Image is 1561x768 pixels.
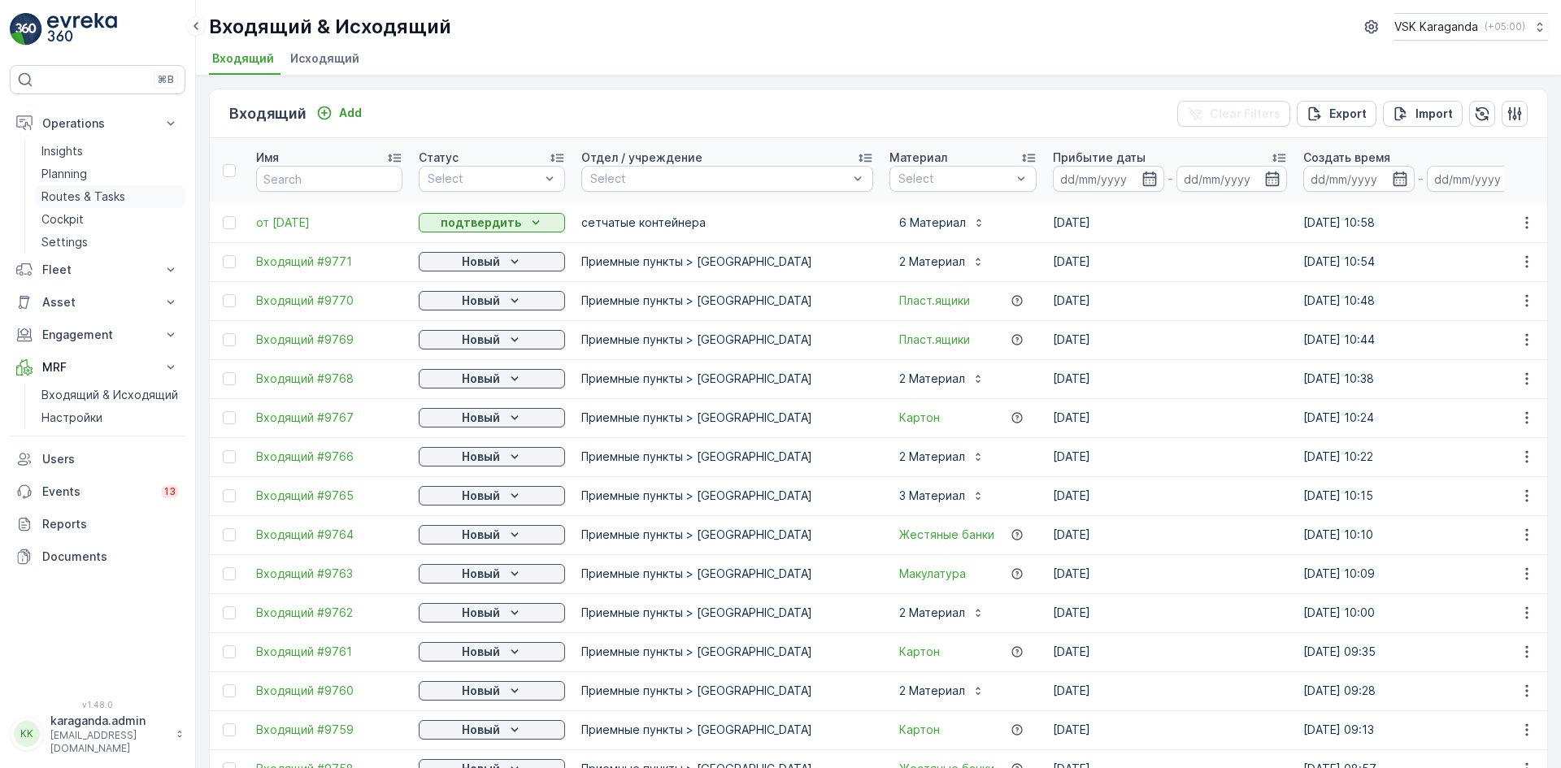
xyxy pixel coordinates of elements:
[462,293,500,309] p: Новый
[256,254,402,270] span: Входящий #9771
[223,606,236,619] div: Toggle Row Selected
[256,215,402,231] a: от 12.08.2025
[10,443,185,475] a: Users
[1295,398,1546,437] td: [DATE] 10:24
[10,475,185,508] a: Events13
[42,516,179,532] p: Reports
[256,293,402,309] a: Входящий #9770
[1045,476,1295,515] td: [DATE]
[212,50,274,67] span: Входящий
[223,372,236,385] div: Toggle Row Selected
[256,605,402,621] a: Входящий #9762
[1045,437,1295,476] td: [DATE]
[42,294,153,310] p: Asset
[1053,150,1146,166] p: Прибытие даты
[419,213,565,232] button: подтвердить
[1177,101,1290,127] button: Clear Filters
[10,351,185,384] button: MRF
[223,333,236,346] div: Toggle Row Selected
[42,484,151,500] p: Events
[1295,671,1546,710] td: [DATE] 09:28
[898,171,1011,187] p: Select
[256,527,402,543] a: Входящий #9764
[419,408,565,427] button: Новый
[441,215,521,231] p: подтвердить
[41,166,87,182] p: Planning
[419,681,565,701] button: Новый
[1045,398,1295,437] td: [DATE]
[290,50,359,67] span: Исходящий
[42,549,179,565] p: Documents
[223,411,236,424] div: Toggle Row Selected
[42,262,153,278] p: Fleet
[573,671,881,710] td: Приемные пункты > [GEOGRAPHIC_DATA]
[10,713,185,755] button: KKkaraganda.admin[EMAIL_ADDRESS][DOMAIN_NAME]
[889,150,947,166] p: Материал
[462,605,500,621] p: Новый
[1295,203,1546,242] td: [DATE] 10:58
[419,603,565,623] button: Новый
[889,600,994,626] button: 2 Материал
[223,723,236,736] div: Toggle Row Selected
[256,332,402,348] span: Входящий #9769
[573,320,881,359] td: Приемные пункты > [GEOGRAPHIC_DATA]
[462,371,500,387] p: Новый
[256,566,402,582] a: Входящий #9763
[256,644,402,660] a: Входящий #9761
[10,107,185,140] button: Operations
[889,483,994,509] button: 3 Материал
[899,722,940,738] a: Картон
[256,449,402,465] a: Входящий #9766
[1418,169,1424,189] p: -
[10,254,185,286] button: Fleet
[41,234,88,250] p: Settings
[889,444,994,470] button: 2 Материал
[419,720,565,740] button: Новый
[42,451,179,467] p: Users
[899,254,965,270] p: 2 Материал
[10,319,185,351] button: Engagement
[573,710,881,749] td: Приемные пункты > [GEOGRAPHIC_DATA]
[899,683,965,699] p: 2 Материал
[256,371,402,387] a: Входящий #9768
[419,564,565,584] button: Новый
[256,166,402,192] input: Search
[209,14,451,40] p: Входящий & Исходящий
[35,406,185,429] a: Настройки
[573,437,881,476] td: Приемные пункты > [GEOGRAPHIC_DATA]
[419,330,565,349] button: Новый
[1045,320,1295,359] td: [DATE]
[35,231,185,254] a: Settings
[1045,632,1295,671] td: [DATE]
[419,642,565,662] button: Новый
[256,488,402,504] a: Входящий #9765
[1295,710,1546,749] td: [DATE] 09:13
[419,447,565,466] button: Новый
[899,449,965,465] p: 2 Материал
[462,254,500,270] p: Новый
[256,683,402,699] a: Входящий #9760
[41,387,178,403] p: Входящий & Исходящий
[573,398,881,437] td: Приемные пункты > [GEOGRAPHIC_DATA]
[428,171,540,187] p: Select
[889,366,994,392] button: 2 Материал
[1303,166,1415,192] input: dd/mm/yyyy
[10,508,185,540] a: Reports
[899,410,940,426] a: Картон
[573,515,881,554] td: Приемные пункты > [GEOGRAPHIC_DATA]
[223,528,236,541] div: Toggle Row Selected
[256,722,402,738] span: Входящий #9759
[419,291,565,310] button: Новый
[1176,166,1288,192] input: dd/mm/yyyy
[1295,554,1546,593] td: [DATE] 10:09
[899,605,965,621] p: 2 Материал
[1045,593,1295,632] td: [DATE]
[1303,150,1390,166] p: Создать время
[223,567,236,580] div: Toggle Row Selected
[42,327,153,343] p: Engagement
[14,721,40,747] div: KK
[462,410,500,426] p: Новый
